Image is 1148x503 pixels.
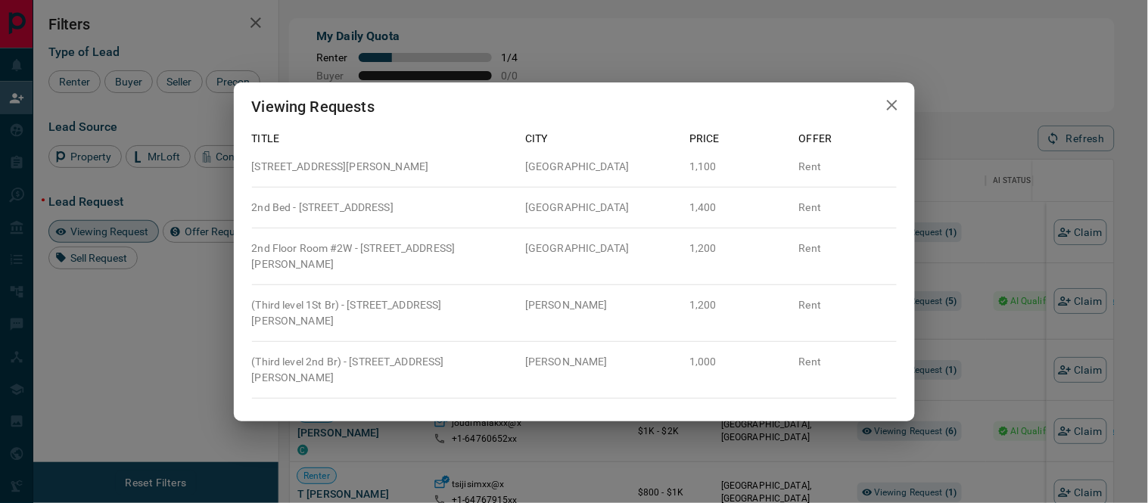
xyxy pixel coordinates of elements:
p: (Third level 1St Br) - [STREET_ADDRESS][PERSON_NAME] [252,297,514,329]
h2: Viewing Requests [234,82,393,131]
p: Rent [799,354,897,370]
p: Rent [799,200,897,216]
p: 1,000 [689,354,787,370]
p: [GEOGRAPHIC_DATA] [525,241,677,256]
p: [GEOGRAPHIC_DATA] [525,200,677,216]
p: Rent [799,241,897,256]
p: Rent [799,159,897,175]
p: [GEOGRAPHIC_DATA] [525,159,677,175]
p: [PERSON_NAME] [525,354,677,370]
p: 1,200 [689,297,787,313]
p: (Third level 2nd Br) - [STREET_ADDRESS][PERSON_NAME] [252,354,514,386]
p: City [525,131,677,147]
p: 1,400 [689,200,787,216]
p: Offer [799,131,897,147]
p: 1,200 [689,241,787,256]
p: 2nd Bed - [STREET_ADDRESS] [252,200,514,216]
p: [PERSON_NAME] [525,297,677,313]
p: Price [689,131,787,147]
p: 2nd Floor Room #2W - [STREET_ADDRESS][PERSON_NAME] [252,241,514,272]
p: 1,100 [689,159,787,175]
p: Rent [799,297,897,313]
p: Title [252,131,514,147]
p: [STREET_ADDRESS][PERSON_NAME] [252,159,514,175]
